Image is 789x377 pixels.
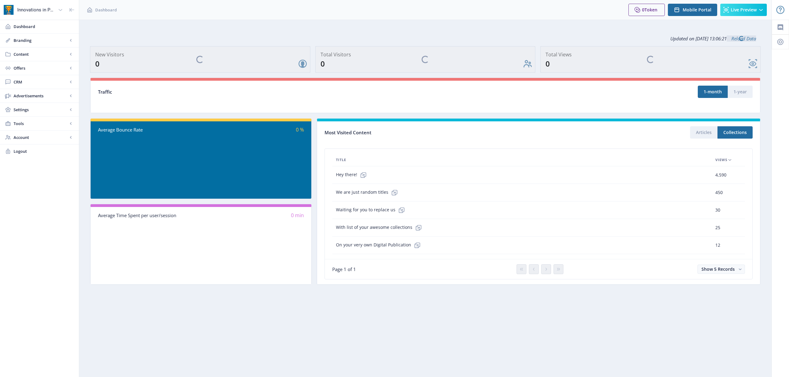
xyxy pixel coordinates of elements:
[715,224,720,231] span: 25
[14,120,68,127] span: Tools
[731,7,757,12] span: Live Preview
[14,23,74,30] span: Dashboard
[715,189,723,196] span: 450
[715,156,727,164] span: Views
[98,88,425,95] div: Traffic
[336,169,370,181] span: Hey there!
[668,4,717,16] button: Mobile Portal
[336,239,423,251] span: On your very own Digital Publication
[325,128,538,137] div: Most Visited Content
[336,204,408,216] span: Waiting for you to replace us
[715,206,720,214] span: 30
[332,266,356,272] span: Page 1 of 1
[683,7,711,12] span: Mobile Portal
[17,3,55,17] div: Innovations in Pharmaceutical Technology (IPT)
[644,7,657,13] span: Token
[701,266,735,272] span: Show 5 Records
[697,265,745,274] button: Show 5 Records
[90,31,761,46] div: Updated on [DATE] 13:06:21
[14,107,68,113] span: Settings
[690,126,717,139] button: Articles
[336,156,346,164] span: Title
[728,86,753,98] button: 1-year
[14,148,74,154] span: Logout
[715,171,726,179] span: 4,590
[14,134,68,140] span: Account
[715,241,720,249] span: 12
[727,35,756,42] a: Reload Data
[336,221,425,234] span: With list of your awesome collections
[98,126,201,133] div: Average Bounce Rate
[628,4,665,16] button: 0Token
[720,4,767,16] button: Live Preview
[201,212,304,219] div: 0 min
[95,7,117,13] span: Dashboard
[296,126,304,133] span: 0 %
[698,86,728,98] button: 1-month
[336,186,401,199] span: We are just random titles
[14,79,68,85] span: CRM
[98,212,201,219] div: Average Time Spent per user/session
[14,65,68,71] span: Offers
[14,93,68,99] span: Advertisements
[4,5,14,15] img: app-icon.png
[717,126,753,139] button: Collections
[14,37,68,43] span: Branding
[14,51,68,57] span: Content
